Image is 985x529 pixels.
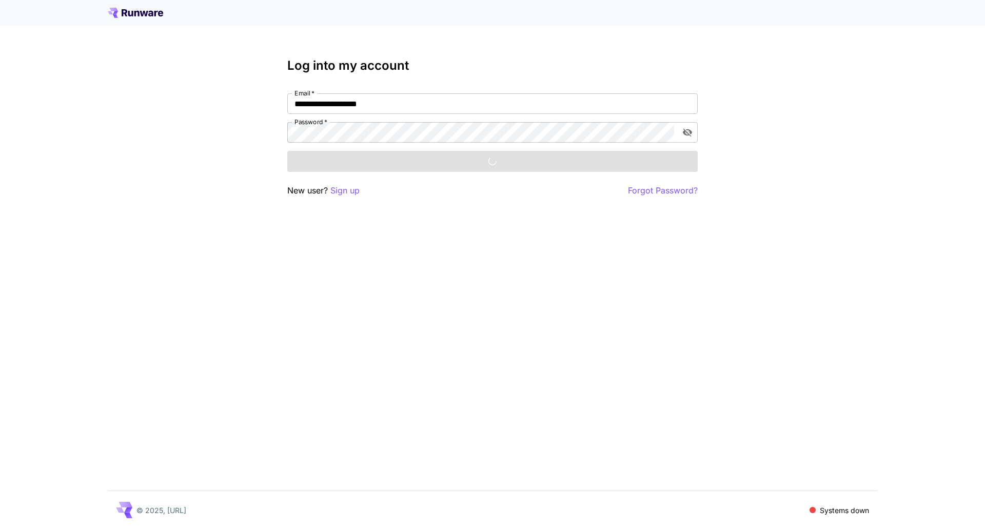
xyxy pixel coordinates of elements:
p: © 2025, [URL] [136,505,186,516]
button: toggle password visibility [678,123,697,142]
button: Sign up [330,184,360,197]
p: New user? [287,184,360,197]
h3: Log into my account [287,58,698,73]
p: Systems down [820,505,869,516]
label: Email [294,89,314,97]
button: Forgot Password? [628,184,698,197]
label: Password [294,117,327,126]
